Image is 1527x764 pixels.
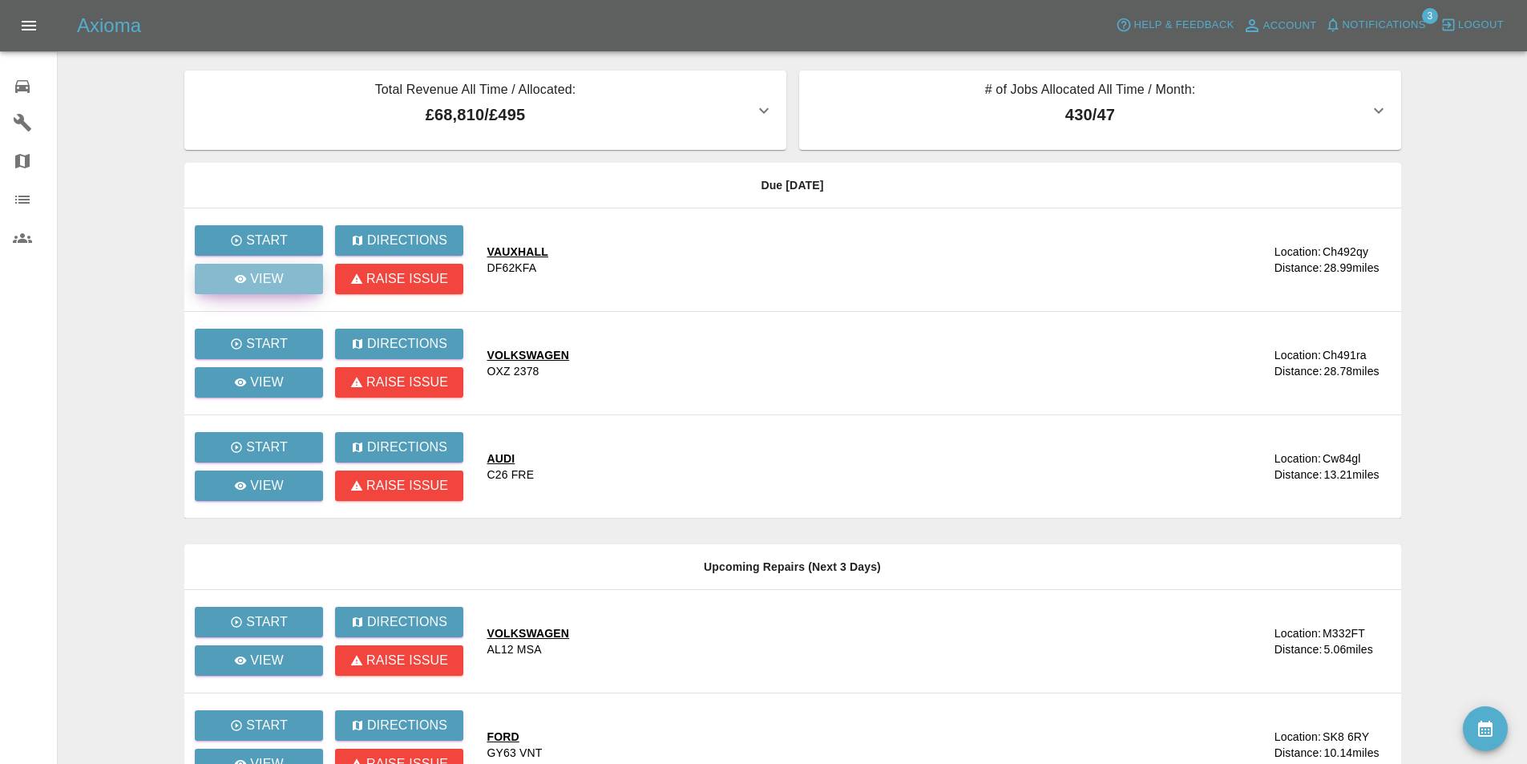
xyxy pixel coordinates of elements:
[77,13,141,38] h5: Axioma
[184,163,1401,208] th: Due [DATE]
[1204,347,1388,379] a: Location:Ch491raDistance:28.78miles
[487,745,543,761] div: GY63 VNT
[335,329,463,359] button: Directions
[197,80,754,103] p: Total Revenue All Time / Allocated:
[250,269,284,289] p: View
[487,347,1192,379] a: VOLKSWAGENOXZ 2378
[1204,625,1388,657] a: Location:M332FTDistance:5.06miles
[366,476,447,495] p: Raise issue
[195,367,323,398] a: View
[246,438,288,457] p: Start
[1343,16,1426,34] span: Notifications
[1324,363,1388,379] div: 28.78 miles
[1323,625,1365,641] div: M332FT
[10,6,48,45] button: Open drawer
[1263,17,1317,35] span: Account
[487,467,535,483] div: C26 FRE
[195,225,323,256] button: Start
[1133,16,1234,34] span: Help & Feedback
[1275,451,1321,467] div: Location:
[335,264,463,294] button: Raise issue
[1323,244,1368,260] div: Ch492qy
[197,103,754,127] p: £68,810 / £495
[1323,451,1361,467] div: Cw84gl
[1275,625,1321,641] div: Location:
[1238,13,1321,38] a: Account
[335,607,463,637] button: Directions
[246,334,288,354] p: Start
[1275,244,1321,260] div: Location:
[487,729,543,745] div: FORD
[366,373,447,392] p: Raise issue
[195,432,323,463] button: Start
[335,225,463,256] button: Directions
[1204,729,1388,761] a: Location:SK8 6RYDistance:10.14miles
[195,471,323,501] a: View
[487,244,1192,276] a: VAUXHALLDF62KFA
[195,607,323,637] button: Start
[1422,8,1438,24] span: 3
[1458,16,1504,34] span: Logout
[487,625,570,641] div: VOLKSWAGEN
[487,451,535,467] div: AUDI
[1204,451,1388,483] a: Location:Cw84glDistance:13.21miles
[366,716,446,735] p: Directions
[246,716,288,735] p: Start
[1204,244,1388,276] a: Location:Ch492qyDistance:28.99miles
[1275,729,1321,745] div: Location:
[195,264,323,294] a: View
[1275,347,1321,363] div: Location:
[335,367,463,398] button: Raise issue
[812,80,1369,103] p: # of Jobs Allocated All Time / Month:
[1324,467,1388,483] div: 13.21 miles
[1324,641,1388,657] div: 5.06 miles
[1275,363,1323,379] div: Distance:
[1463,706,1508,751] button: availability
[366,231,446,250] p: Directions
[246,231,288,250] p: Start
[335,645,463,676] button: Raise issue
[366,651,447,670] p: Raise issue
[1324,260,1388,276] div: 28.99 miles
[366,269,447,289] p: Raise issue
[487,363,539,379] div: OXZ 2378
[366,438,446,457] p: Directions
[250,373,284,392] p: View
[1321,13,1430,38] button: Notifications
[1323,347,1367,363] div: Ch491ra
[1112,13,1238,38] button: Help & Feedback
[246,612,288,632] p: Start
[1275,745,1323,761] div: Distance:
[487,347,570,363] div: VOLKSWAGEN
[250,476,284,495] p: View
[1324,745,1388,761] div: 10.14 miles
[195,710,323,741] button: Start
[184,71,786,150] button: Total Revenue All Time / Allocated:£68,810/£495
[195,645,323,676] a: View
[250,651,284,670] p: View
[1275,641,1323,657] div: Distance:
[184,544,1401,590] th: Upcoming Repairs (Next 3 Days)
[487,451,1192,483] a: AUDIC26 FRE
[335,432,463,463] button: Directions
[1323,729,1369,745] div: SK8 6RY
[195,329,323,359] button: Start
[1275,260,1323,276] div: Distance:
[487,260,537,276] div: DF62KFA
[799,71,1401,150] button: # of Jobs Allocated All Time / Month:430/47
[1275,467,1323,483] div: Distance:
[1436,13,1508,38] button: Logout
[366,612,446,632] p: Directions
[335,710,463,741] button: Directions
[812,103,1369,127] p: 430 / 47
[366,334,446,354] p: Directions
[487,625,1192,657] a: VOLKSWAGENAL12 MSA
[487,729,1192,761] a: FORDGY63 VNT
[487,641,542,657] div: AL12 MSA
[487,244,548,260] div: VAUXHALL
[335,471,463,501] button: Raise issue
